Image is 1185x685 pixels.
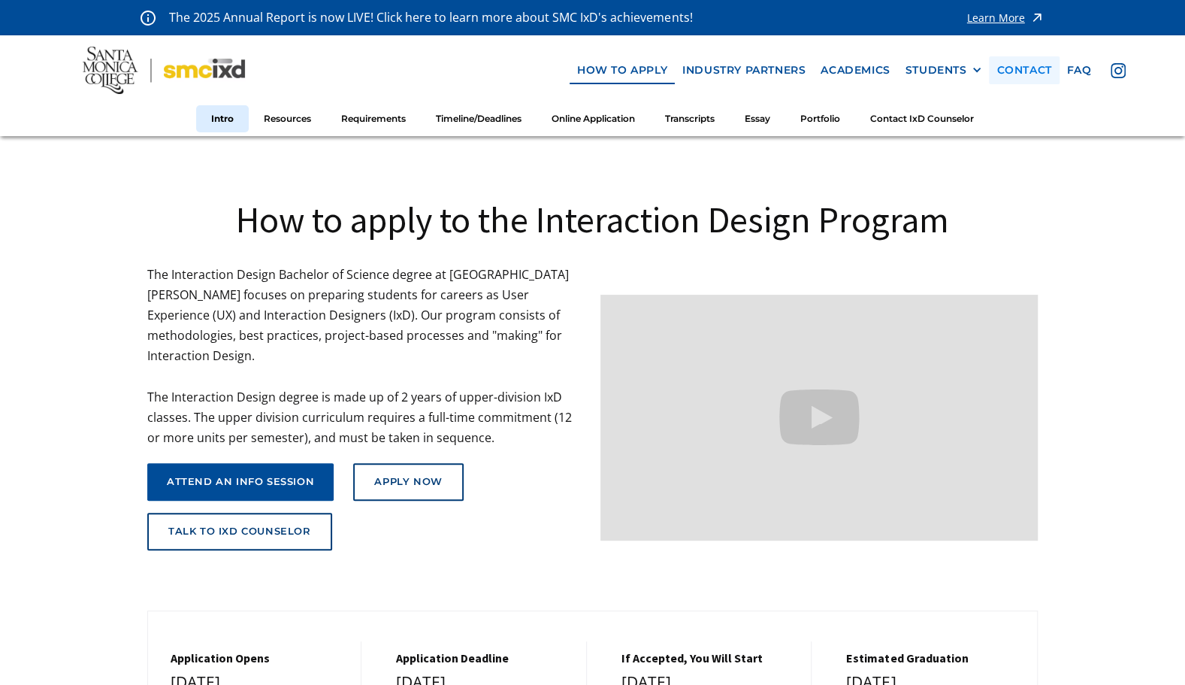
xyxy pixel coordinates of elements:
[1111,63,1126,78] img: icon - instagram
[967,13,1025,23] div: Learn More
[730,105,785,133] a: Essay
[600,295,1038,541] iframe: Design your future with a Bachelor's Degree in Interaction Design from Santa Monica College
[374,476,442,488] div: Apply Now
[421,105,537,133] a: Timeline/Deadlines
[785,105,855,133] a: Portfolio
[168,526,311,538] div: talk to ixd counselor
[1060,56,1099,84] a: faq
[147,196,1038,243] h1: How to apply to the Interaction Design Program
[196,105,249,133] a: Intro
[147,463,334,501] a: attend an info session
[846,651,1022,665] h5: estimated graduation
[855,105,989,133] a: Contact IxD Counselor
[537,105,650,133] a: Online Application
[141,10,156,26] img: icon - information - alert
[353,463,463,501] a: Apply Now
[167,476,314,488] div: attend an info session
[171,651,346,665] h5: Application Opens
[147,513,332,550] a: talk to ixd counselor
[675,56,813,84] a: industry partners
[326,105,421,133] a: Requirements
[905,64,982,77] div: STUDENTS
[650,105,730,133] a: Transcripts
[147,265,585,449] p: The Interaction Design Bachelor of Science degree at [GEOGRAPHIC_DATA][PERSON_NAME] focuses on pr...
[396,651,571,665] h5: Application Deadline
[83,47,244,94] img: Santa Monica College - SMC IxD logo
[967,8,1044,28] a: Learn More
[905,64,967,77] div: STUDENTS
[570,56,675,84] a: how to apply
[1029,8,1044,28] img: icon - arrow - alert
[989,56,1059,84] a: contact
[621,651,797,665] h5: If Accepted, You Will Start
[249,105,326,133] a: Resources
[169,8,694,28] p: The 2025 Annual Report is now LIVE! Click here to learn more about SMC IxD's achievements!
[813,56,897,84] a: Academics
